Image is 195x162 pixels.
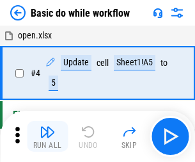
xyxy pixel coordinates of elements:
span: open.xlsx [18,30,52,40]
img: Support [153,8,163,18]
div: Update [61,55,91,70]
img: Back [10,5,26,20]
div: cell [97,58,109,68]
img: Settings menu [169,5,185,20]
div: to [160,58,168,68]
img: Run All [40,124,55,140]
img: Skip [121,124,137,140]
div: Sheet1!A5 [114,55,155,70]
span: # 4 [31,68,40,78]
div: 5 [49,76,58,91]
button: Skip [109,121,150,152]
div: Run All [33,142,62,149]
div: Basic do while workflow [31,7,130,19]
div: Skip [121,142,137,149]
img: Main button [160,126,180,147]
button: Run All [27,121,68,152]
